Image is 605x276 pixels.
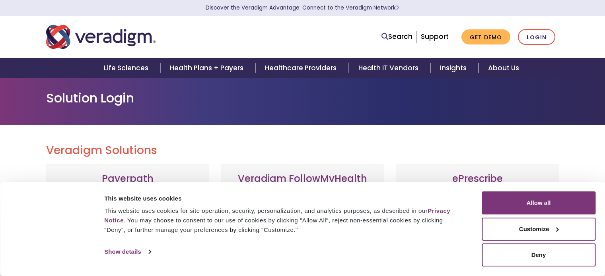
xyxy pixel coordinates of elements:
a: About Us [479,58,529,78]
a: Support [421,32,449,41]
h3: Veradigm FollowMyHealth [229,173,376,185]
a: Login [518,29,555,45]
a: Search [381,31,412,42]
h2: Veradigm Solutions [46,144,559,157]
button: Deny [482,243,595,266]
a: Life Sciences [94,58,160,78]
h3: ePrescribe [404,173,551,185]
a: Show details [104,246,150,258]
h1: Solution Login [46,91,559,106]
a: Discover the Veradigm Advantage: Connect to the Veradigm NetworkLearn More [206,4,399,12]
a: Insights [430,58,479,78]
a: Health IT Vendors [349,58,430,78]
button: Customize [482,218,595,241]
img: Veradigm logo [46,24,156,50]
a: Health Plans + Payers [160,58,255,78]
div: This website uses cookies for site operation, security, personalization, and analytics purposes, ... [104,206,464,235]
div: This website uses cookies [104,194,464,203]
a: Get Demo [461,29,510,45]
h3: Payerpath [54,173,201,185]
span: Learn More [396,4,399,12]
a: Healthcare Providers [255,58,348,78]
button: Allow all [482,191,595,214]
